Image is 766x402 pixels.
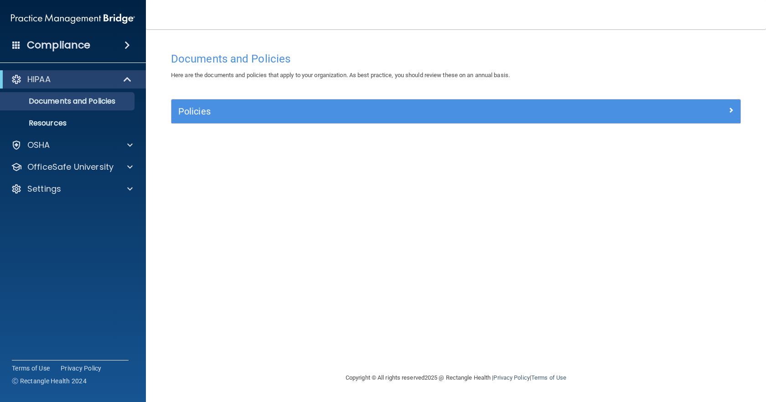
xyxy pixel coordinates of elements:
a: Privacy Policy [493,374,529,381]
a: Terms of Use [12,364,50,373]
a: Terms of Use [531,374,566,381]
h4: Compliance [27,39,90,52]
a: Policies [178,104,734,119]
p: Documents and Policies [6,97,130,106]
p: OSHA [27,140,50,151]
h5: Policies [178,106,591,116]
a: OSHA [11,140,133,151]
span: Here are the documents and policies that apply to your organization. As best practice, you should... [171,72,510,78]
p: Resources [6,119,130,128]
div: Copyright © All rights reserved 2025 @ Rectangle Health | | [290,363,622,392]
img: PMB logo [11,10,135,28]
a: Settings [11,183,133,194]
a: HIPAA [11,74,132,85]
a: Privacy Policy [61,364,102,373]
h4: Documents and Policies [171,53,741,65]
p: Settings [27,183,61,194]
p: HIPAA [27,74,51,85]
p: OfficeSafe University [27,162,114,172]
span: Ⓒ Rectangle Health 2024 [12,376,87,386]
a: OfficeSafe University [11,162,133,172]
